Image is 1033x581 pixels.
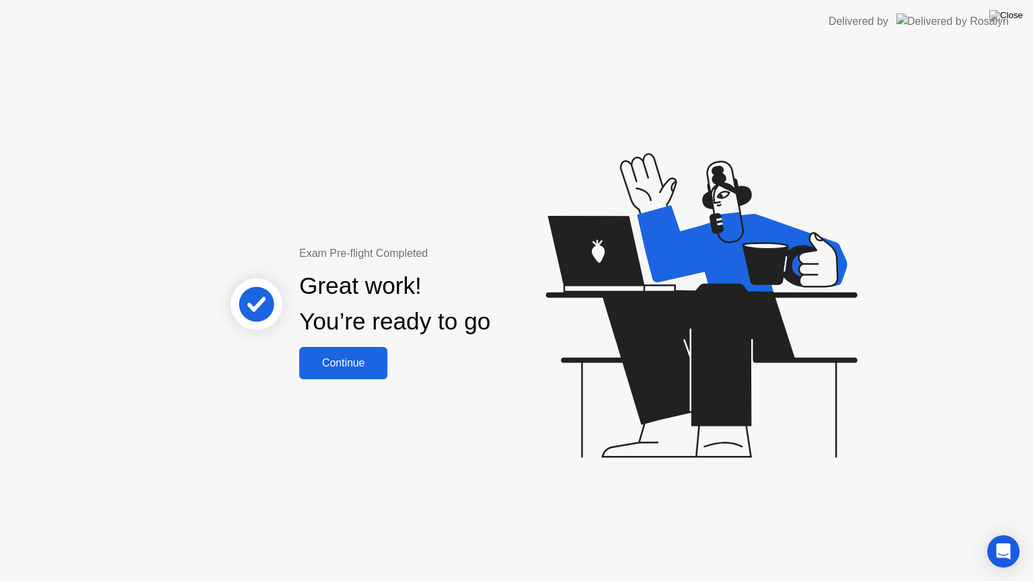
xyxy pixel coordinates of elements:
[303,357,383,369] div: Continue
[987,535,1020,568] div: Open Intercom Messenger
[896,13,1009,29] img: Delivered by Rosalyn
[299,347,387,379] button: Continue
[299,268,490,340] div: Great work! You’re ready to go
[299,245,577,262] div: Exam Pre-flight Completed
[829,13,888,30] div: Delivered by
[989,10,1023,21] img: Close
